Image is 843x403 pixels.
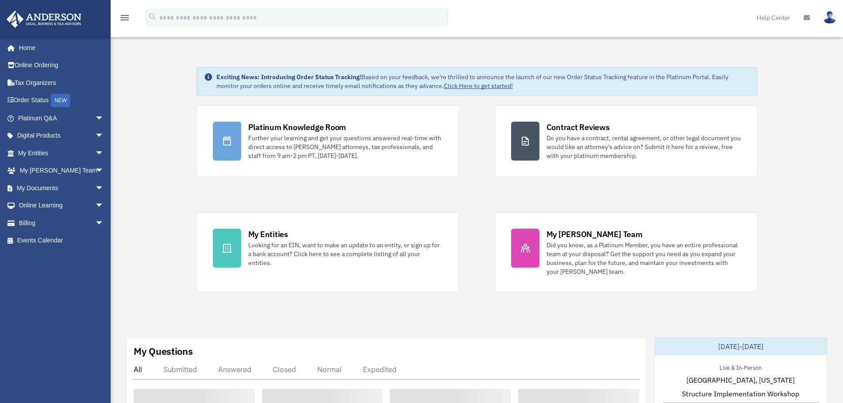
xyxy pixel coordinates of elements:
div: Contract Reviews [547,122,610,133]
div: Do you have a contract, rental agreement, or other legal document you would like an attorney's ad... [547,134,741,160]
div: Looking for an EIN, want to make an update to an entity, or sign up for a bank account? Click her... [248,241,443,267]
div: Live & In-Person [712,362,769,372]
div: My Entities [248,229,288,240]
div: My [PERSON_NAME] Team [547,229,643,240]
img: Anderson Advisors Platinum Portal [4,11,84,28]
a: Online Learningarrow_drop_down [6,197,117,215]
div: Normal [317,365,342,374]
i: menu [119,12,130,23]
a: Click Here to get started! [444,82,513,90]
a: Home [6,39,113,57]
a: Platinum Q&Aarrow_drop_down [6,109,117,127]
a: Platinum Knowledge Room Further your learning and get your questions answered real-time with dire... [196,105,459,177]
a: Contract Reviews Do you have a contract, rental agreement, or other legal document you would like... [495,105,758,177]
a: Order StatusNEW [6,92,117,110]
i: search [148,12,158,22]
span: arrow_drop_down [95,197,113,215]
span: arrow_drop_down [95,179,113,197]
div: Further your learning and get your questions answered real-time with direct access to [PERSON_NAM... [248,134,443,160]
div: Platinum Knowledge Room [248,122,346,133]
span: [GEOGRAPHIC_DATA], [US_STATE] [686,375,795,385]
div: Expedited [363,365,396,374]
a: Tax Organizers [6,74,117,92]
span: arrow_drop_down [95,109,113,127]
div: Submitted [163,365,197,374]
a: My Entities Looking for an EIN, want to make an update to an entity, or sign up for a bank accoun... [196,212,459,292]
span: arrow_drop_down [95,144,113,162]
a: My Documentsarrow_drop_down [6,179,117,197]
div: My Questions [134,345,193,358]
div: [DATE]-[DATE] [654,338,827,355]
div: All [134,365,142,374]
span: arrow_drop_down [95,214,113,232]
a: My [PERSON_NAME] Team Did you know, as a Platinum Member, you have an entire professional team at... [495,212,758,292]
a: Online Ordering [6,57,117,74]
a: menu [119,15,130,23]
div: Did you know, as a Platinum Member, you have an entire professional team at your disposal? Get th... [547,241,741,276]
span: Structure Implementation Workshop [682,388,799,399]
span: arrow_drop_down [95,127,113,145]
div: Closed [273,365,296,374]
div: Answered [218,365,251,374]
strong: Exciting News: Introducing Order Status Tracking! [216,73,362,81]
a: My Entitiesarrow_drop_down [6,144,117,162]
a: Billingarrow_drop_down [6,214,117,232]
span: arrow_drop_down [95,162,113,180]
div: Based on your feedback, we're thrilled to announce the launch of our new Order Status Tracking fe... [216,73,750,90]
a: Events Calendar [6,232,117,249]
div: NEW [51,94,70,107]
a: Digital Productsarrow_drop_down [6,127,117,145]
a: My [PERSON_NAME] Teamarrow_drop_down [6,162,117,180]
